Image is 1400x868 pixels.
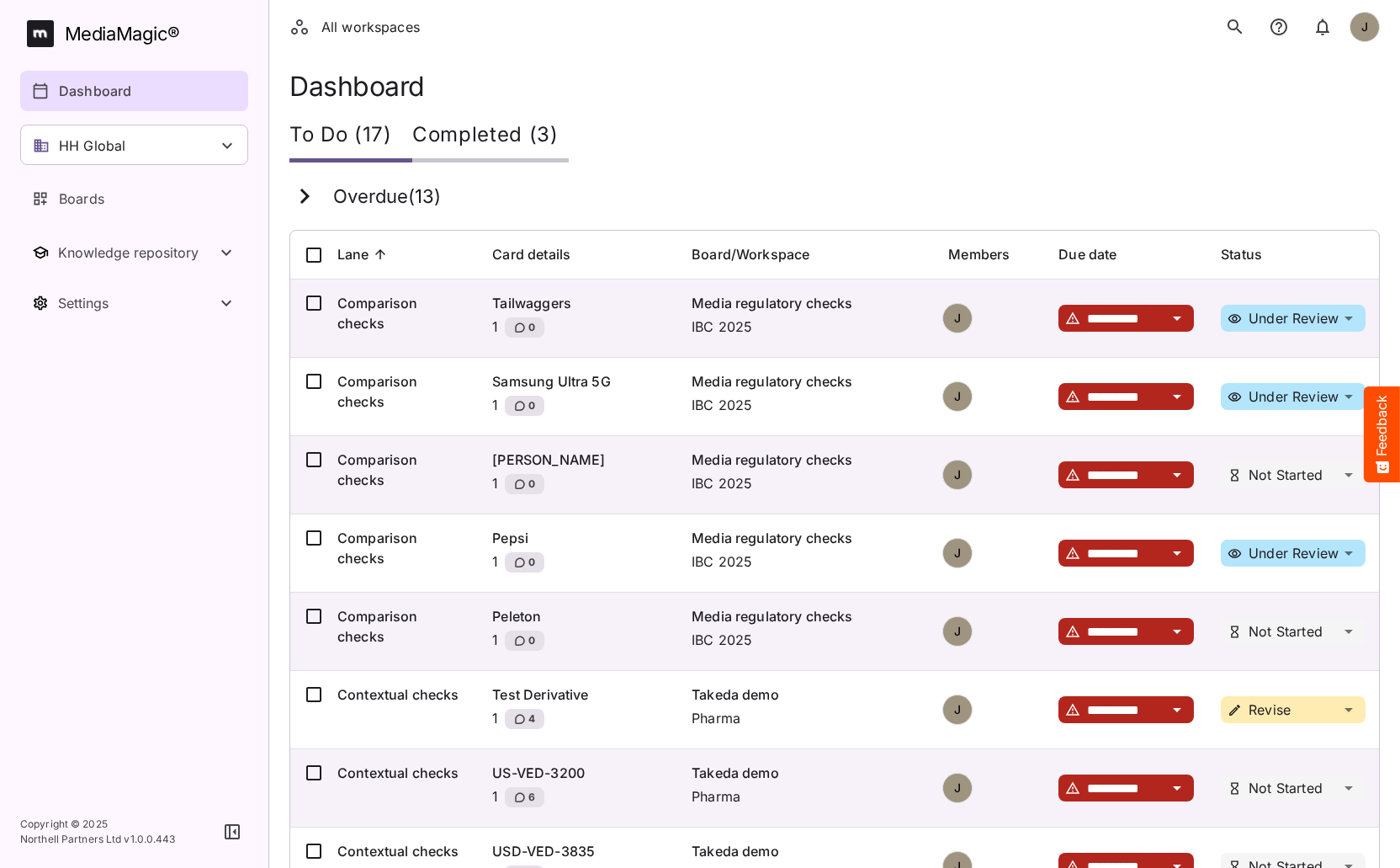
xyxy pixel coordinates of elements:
div: J [942,773,973,803]
div: J [942,538,973,568]
p: Media regulatory checks [692,293,921,313]
div: MediaMagic ® [65,20,180,48]
span: 4 [527,711,535,727]
p: IBC 2025 [692,551,921,572]
p: 1 [492,395,498,422]
div: J [942,381,973,412]
button: notifications [1306,10,1339,44]
div: Settings [58,295,216,312]
span: 6 [527,789,535,806]
h1: Dashboard [289,71,1380,102]
p: Media regulatory checks [692,606,921,626]
div: J [942,460,973,490]
p: Media regulatory checks [692,371,921,391]
p: Not Started [1249,468,1323,482]
nav: Settings [20,283,248,323]
a: Boards [20,178,248,219]
p: 1 [492,473,498,500]
p: Test Derivative [492,684,665,705]
button: Toggle Knowledge repository [20,232,248,273]
p: IBC 2025 [692,473,921,493]
p: Status [1221,244,1262,264]
div: J [1350,12,1380,42]
p: Comparison checks [337,293,465,333]
p: USD-VED-3835 [492,841,665,861]
div: J [942,695,973,725]
p: Members [948,244,1010,264]
p: US-VED-3200 [492,763,665,783]
button: Toggle Settings [20,283,248,323]
p: Revise [1249,703,1291,716]
p: IBC 2025 [692,395,921,415]
p: HH Global [59,136,125,156]
button: Feedback [1364,386,1400,482]
div: To Do (17) [289,112,412,162]
p: Under Review [1249,312,1339,325]
p: Board/Workspace [692,244,809,264]
div: Knowledge repository [58,244,216,261]
p: Samsung Ultra 5G [492,371,665,391]
a: MediaMagic® [27,20,248,47]
button: notifications [1262,10,1296,44]
p: 1 [492,317,498,343]
p: Due date [1058,244,1116,264]
button: search [1218,10,1252,44]
div: J [942,616,973,647]
p: IBC 2025 [692,630,921,650]
p: IBC 2025 [692,317,921,337]
p: Card details [492,244,570,264]
p: Not Started [1249,781,1323,795]
p: Comparison checks [337,371,465,412]
p: Pharma [692,708,921,728]
p: Takeda demo [692,684,921,705]
p: Under Review [1249,546,1339,560]
p: Contextual checks [337,684,465,705]
p: Peleton [492,606,665,626]
p: 1 [492,630,498,657]
p: Takeda demo [692,841,921,861]
p: Copyright © 2025 [20,817,176,832]
div: Completed (3) [412,112,569,162]
p: Lane [337,244,369,264]
span: 0 [527,632,535,649]
p: Media regulatory checks [692,528,921,548]
span: 0 [527,476,535,493]
p: Contextual checks [337,763,465,783]
a: Dashboard [20,71,248,111]
p: Comparison checks [337,450,465,490]
p: Tailwaggers [492,293,665,313]
p: Pharma [692,786,921,807]
p: Under Review [1249,390,1339,403]
span: 0 [527,397,535,414]
p: Takeda demo [692,763,921,783]
p: Northell Partners Ltd v 1.0.0.443 [20,832,176,847]
nav: Knowledge repository [20,232,248,273]
p: Boards [59,189,104,209]
p: Pepsi [492,528,665,548]
p: Dashboard [59,81,131,101]
p: 1 [492,786,498,813]
p: 1 [492,708,498,735]
p: [PERSON_NAME] [492,450,665,470]
p: 1 [492,551,498,578]
p: Contextual checks [337,841,465,861]
p: Comparison checks [337,606,465,647]
h3: Overdue ( 13 ) [333,186,441,208]
span: 0 [527,554,535,571]
p: Comparison checks [337,528,465,568]
p: Not Started [1249,625,1323,638]
div: J [942,303,973,333]
p: Media regulatory checks [692,450,921,470]
span: 0 [527,319,535,336]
